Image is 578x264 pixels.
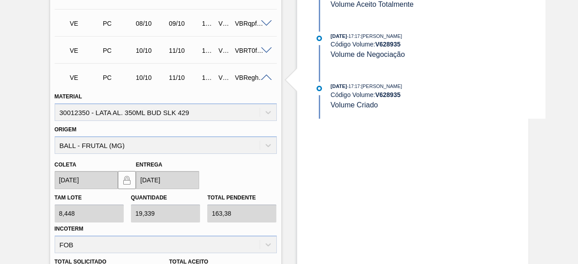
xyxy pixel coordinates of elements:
[55,171,118,189] input: dd/mm/yyyy
[68,14,103,33] div: Volume Enviado para Transporte
[131,195,167,201] label: Quantidade
[55,93,82,100] label: Material
[70,20,101,27] p: VE
[233,20,268,27] div: VBRqpf7VB
[101,20,136,27] div: Pedido de Compra
[70,74,101,81] p: VE
[233,47,268,54] div: VBRT0fCA7
[55,226,84,232] label: Incoterm
[200,74,215,81] div: 163,380
[347,84,360,89] span: - 17:17
[331,51,405,58] span: Volume de Negociação
[375,41,401,48] strong: V 628935
[101,47,136,54] div: Pedido de Compra
[55,126,77,133] label: Origem
[121,175,132,185] img: locked
[134,74,169,81] div: 10/10/2025
[317,36,322,41] img: atual
[207,195,256,201] label: Total pendente
[347,34,360,39] span: - 17:17
[68,68,103,88] div: Volume Enviado para Transporte
[331,33,347,39] span: [DATE]
[167,74,202,81] div: 11/10/2025
[331,101,378,109] span: Volume Criado
[216,74,232,81] div: V628935
[360,83,402,89] span: : [PERSON_NAME]
[136,171,199,189] input: dd/mm/yyyy
[331,41,545,48] div: Código Volume:
[200,20,215,27] div: 19,920
[216,20,232,27] div: V628390
[331,0,414,8] span: Volume Aceito Totalmente
[360,33,402,39] span: : [PERSON_NAME]
[200,47,215,54] div: 19,920
[55,195,82,201] label: Tam lote
[331,83,347,89] span: [DATE]
[55,162,76,168] label: Coleta
[134,47,169,54] div: 10/10/2025
[101,74,136,81] div: Pedido de Compra
[331,91,545,98] div: Código Volume:
[167,20,202,27] div: 09/10/2025
[375,91,401,98] strong: V 628935
[134,20,169,27] div: 08/10/2025
[68,41,103,60] div: Volume Enviado para Transporte
[136,162,163,168] label: Entrega
[167,47,202,54] div: 11/10/2025
[216,47,232,54] div: V628702
[317,86,322,91] img: atual
[118,171,136,189] button: locked
[233,74,268,81] div: VBReghePT
[70,47,101,54] p: VE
